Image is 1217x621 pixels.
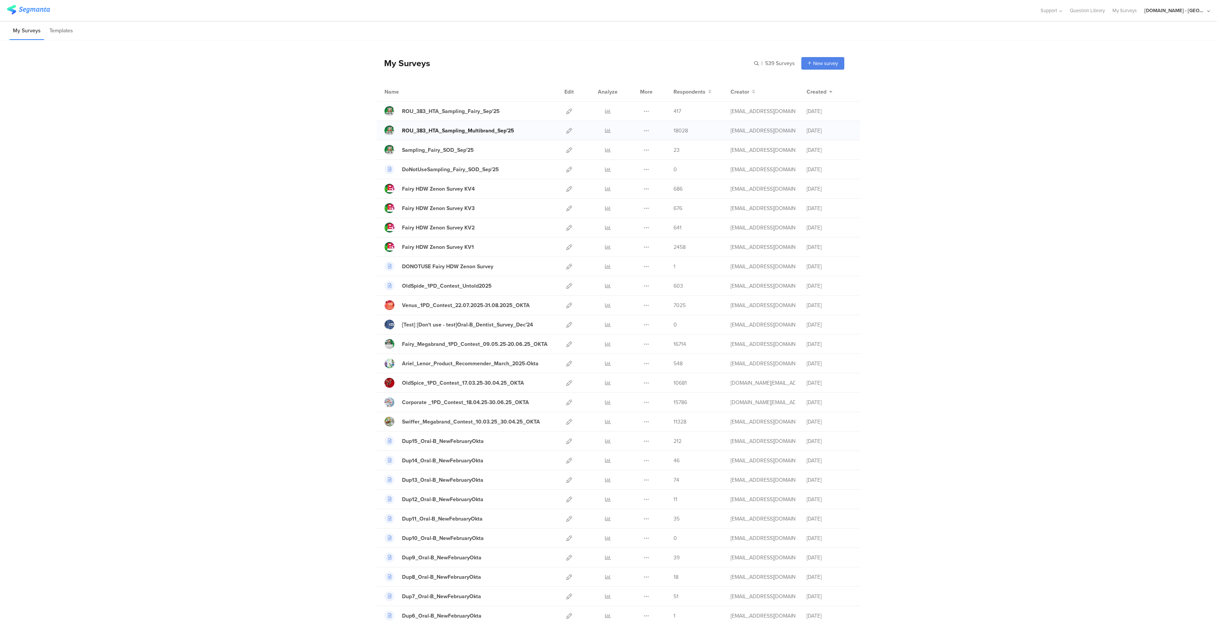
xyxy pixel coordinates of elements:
[807,476,852,484] div: [DATE]
[384,164,499,174] a: DoNotUseSampling_Fairy_SOD_Sep'25
[1041,7,1057,14] span: Support
[674,185,683,193] span: 686
[731,437,795,445] div: stavrositu.m@pg.com
[384,106,500,116] a: ROU_383_HTA_Sampling_Fairy_Sep'25
[674,398,687,406] span: 15786
[674,554,680,562] span: 39
[731,418,795,426] div: jansson.cj@pg.com
[402,515,483,523] div: Dup11_Oral-B_NewFebruaryOkta
[731,263,795,271] div: gheorghe.a.4@pg.com
[731,515,795,523] div: stavrositu.m@pg.com
[731,282,795,290] div: gheorghe.a.4@pg.com
[807,224,852,232] div: [DATE]
[402,573,481,581] div: Dup8_Oral-B_NewFebruaryOkta
[731,612,795,620] div: stavrositu.m@pg.com
[731,243,795,251] div: gheorghe.a.4@pg.com
[384,184,475,194] a: Fairy HDW Zenon Survey KV4
[807,204,852,212] div: [DATE]
[384,339,548,349] a: Fairy_Megabrand_1PD_Contest_09.05.25-20.06.25_OKTA
[731,204,795,212] div: gheorghe.a.4@pg.com
[384,242,474,252] a: Fairy HDW Zenon Survey KV1
[674,612,675,620] span: 1
[674,592,678,600] span: 51
[807,534,852,542] div: [DATE]
[402,360,539,368] div: Ariel_Lenor_Product_Recommender_March_2025-Okta
[674,224,682,232] span: 641
[402,243,474,251] div: Fairy HDW Zenon Survey KV1
[402,495,483,503] div: Dup12_Oral-B_NewFebruaryOkta
[674,166,677,174] span: 0
[674,476,679,484] span: 74
[731,457,795,465] div: stavrositu.m@pg.com
[402,612,481,620] div: Dup6_Oral-B_NewFebruaryOkta
[384,261,493,271] a: DONOTUSE Fairy HDW Zenon Survey
[807,166,852,174] div: [DATE]
[807,515,852,523] div: [DATE]
[807,457,852,465] div: [DATE]
[402,418,540,426] div: Swiffer_Megabrand_Contest_10.03.25_30.04.25_OKTA
[384,281,492,291] a: OldSpide_1PD_Contest_Untold2025
[384,300,530,310] a: Venus_1PD_Contest_22.07.2025-31.08.2025_OKTA
[384,533,484,543] a: Dup10_Oral-B_NewFebruaryOkta
[384,455,483,465] a: Dup14_Oral-B_NewFebruaryOkta
[731,592,795,600] div: stavrositu.m@pg.com
[674,457,680,465] span: 46
[384,591,481,601] a: Dup7_Oral-B_NewFebruaryOkta
[731,554,795,562] div: stavrositu.m@pg.com
[674,107,681,115] span: 417
[674,437,682,445] span: 212
[760,59,764,67] span: |
[402,554,481,562] div: Dup9_Oral-B_NewFebruaryOkta
[807,495,852,503] div: [DATE]
[402,379,524,387] div: OldSpice_1PD_Contest_17.03.25-30.04.25_OKTA
[807,398,852,406] div: [DATE]
[674,340,686,348] span: 16714
[731,185,795,193] div: gheorghe.a.4@pg.com
[674,204,682,212] span: 676
[384,378,524,388] a: OldSpice_1PD_Contest_17.03.25-30.04.25_OKTA
[384,436,484,446] a: Dup15_Oral-B_NewFebruaryOkta
[402,263,493,271] div: DONOTUSE Fairy HDW Zenon Survey
[384,223,475,232] a: Fairy HDW Zenon Survey KV2
[807,592,852,600] div: [DATE]
[674,88,705,96] span: Respondents
[674,573,678,581] span: 18
[731,476,795,484] div: stavrositu.m@pg.com
[384,417,540,427] a: Swiffer_Megabrand_Contest_10.03.25_30.04.25_OKTA
[384,358,539,368] a: Ariel_Lenor_Product_Recommender_March_2025-Okta
[731,301,795,309] div: jansson.cj@pg.com
[765,59,795,67] span: 539 Surveys
[638,82,655,101] div: More
[384,475,483,485] a: Dup13_Oral-B_NewFebruaryOkta
[731,146,795,154] div: gheorghe.a.4@pg.com
[674,360,683,368] span: 548
[731,127,795,135] div: gheorghe.a.4@pg.com
[384,320,533,330] a: [Test] [Don't use - test]Oral-B_Dentist_Survey_Dec'24
[674,146,680,154] span: 23
[384,553,481,562] a: Dup9_Oral-B_NewFebruaryOkta
[674,321,677,329] span: 0
[402,534,484,542] div: Dup10_Oral-B_NewFebruaryOkta
[807,146,852,154] div: [DATE]
[731,360,795,368] div: betbeder.mb@pg.com
[402,185,475,193] div: Fairy HDW Zenon Survey KV4
[731,321,795,329] div: betbeder.mb@pg.com
[807,127,852,135] div: [DATE]
[731,107,795,115] div: gheorghe.a.4@pg.com
[807,107,852,115] div: [DATE]
[384,572,481,582] a: Dup8_Oral-B_NewFebruaryOkta
[674,418,686,426] span: 11328
[402,340,548,348] div: Fairy_Megabrand_1PD_Contest_09.05.25-20.06.25_OKTA
[402,437,484,445] div: Dup15_Oral-B_NewFebruaryOkta
[674,534,677,542] span: 0
[807,243,852,251] div: [DATE]
[384,397,529,407] a: Corporate _1PD_Contest_18.04.25-30.06.25_OKTA
[402,282,492,290] div: OldSpide_1PD_Contest_Untold2025
[384,611,481,621] a: Dup6_Oral-B_NewFebruaryOkta
[731,224,795,232] div: gheorghe.a.4@pg.com
[402,457,483,465] div: Dup14_Oral-B_NewFebruaryOkta
[402,321,533,329] div: [Test] [Don't use - test]Oral-B_Dentist_Survey_Dec'24
[402,398,529,406] div: Corporate _1PD_Contest_18.04.25-30.06.25_OKTA
[674,243,686,251] span: 2458
[384,88,430,96] div: Name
